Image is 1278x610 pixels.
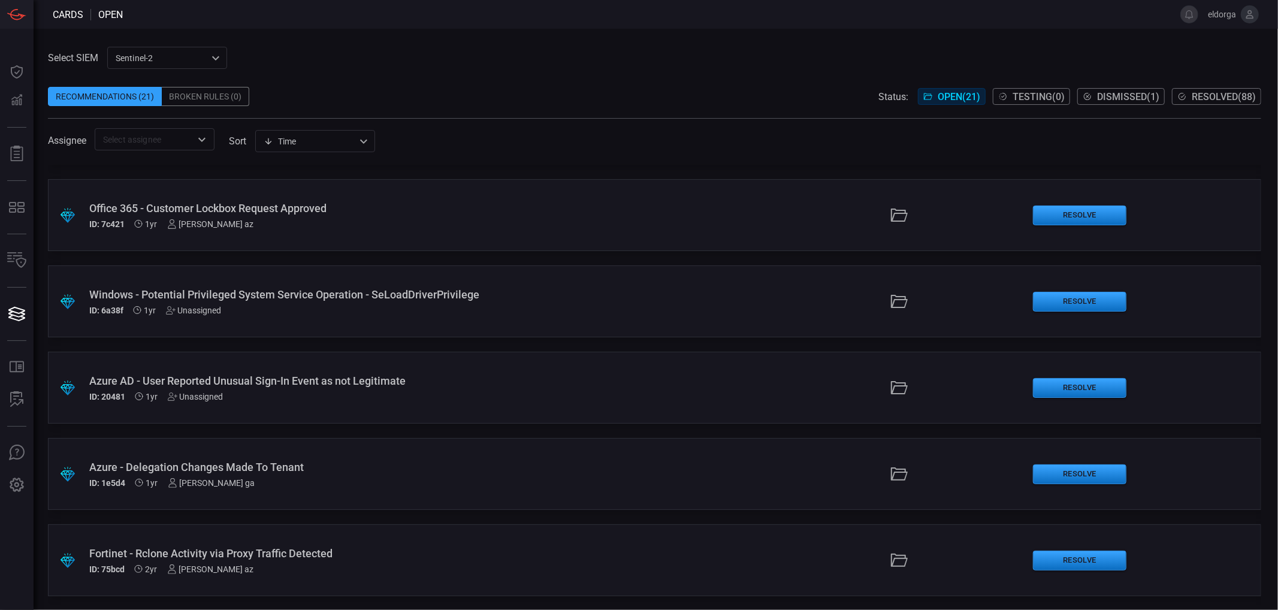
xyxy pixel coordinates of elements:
h5: ID: 75bcd [89,564,125,574]
button: Dashboard [2,58,31,86]
button: Ask Us A Question [2,439,31,467]
h5: ID: 1e5d4 [89,478,125,488]
button: Reports [2,140,31,168]
span: open [98,9,123,20]
h5: ID: 7c421 [89,219,125,229]
button: Cards [2,300,31,328]
span: Resolved ( 88 ) [1192,91,1256,102]
p: sentinel-2 [116,52,208,64]
div: Azure AD - User Reported Unusual Sign-In Event as not Legitimate [89,375,534,387]
span: Assignee [48,135,86,146]
h5: ID: 20481 [89,392,125,401]
h5: ID: 6a38f [89,306,123,315]
button: Rule Catalog [2,353,31,382]
button: Resolve [1033,378,1126,398]
button: Preferences [2,471,31,500]
span: May 29, 2024 11:18 AM [146,392,158,401]
div: Unassigned [168,392,223,401]
span: Jun 10, 2024 8:02 AM [144,306,156,315]
button: Dismissed(1) [1077,88,1165,105]
span: Jan 23, 2024 11:58 AM [146,564,158,574]
button: Resolve [1033,206,1126,225]
div: Unassigned [166,306,222,315]
button: Resolve [1033,464,1126,484]
span: Dismissed ( 1 ) [1097,91,1159,102]
label: sort [229,135,246,147]
span: Mar 13, 2024 2:10 PM [146,478,158,488]
button: ALERT ANALYSIS [2,385,31,414]
div: [PERSON_NAME] ga [168,478,255,488]
button: Inventory [2,246,31,275]
button: Resolved(88) [1172,88,1261,105]
span: Testing ( 0 ) [1013,91,1065,102]
button: Detections [2,86,31,115]
span: Status: [878,91,908,102]
div: Office 365 - Customer Lockbox Request Approved [89,202,534,215]
input: Select assignee [98,132,191,147]
span: Jun 16, 2024 2:59 PM [146,219,158,229]
div: Windows - Potential Privileged System Service Operation - SeLoadDriverPrivilege [89,288,534,301]
button: Testing(0) [993,88,1070,105]
div: [PERSON_NAME] az [167,564,254,574]
span: Open ( 21 ) [938,91,980,102]
div: Time [264,135,356,147]
div: [PERSON_NAME] az [167,219,254,229]
span: Cards [53,9,83,20]
span: eldorga [1203,10,1236,19]
div: Fortinet - Rclone Activity via Proxy Traffic Detected [89,547,534,560]
label: Select SIEM [48,52,98,64]
div: Recommendations (21) [48,87,162,106]
button: Open(21) [918,88,986,105]
button: Open [194,131,210,148]
div: Broken Rules (0) [162,87,249,106]
button: Resolve [1033,292,1126,312]
div: Azure - Delegation Changes Made To Tenant [89,461,534,473]
button: MITRE - Detection Posture [2,193,31,222]
button: Resolve [1033,551,1126,570]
